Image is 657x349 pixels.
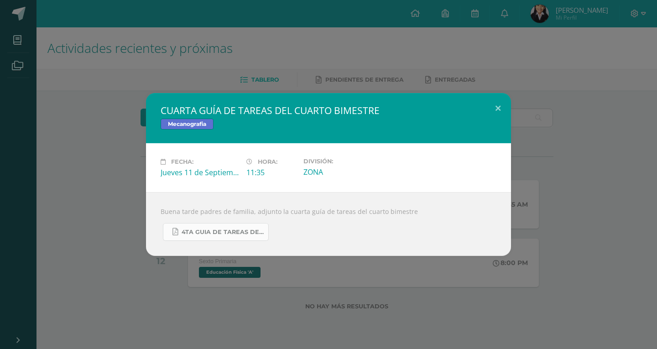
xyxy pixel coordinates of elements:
button: Close (Esc) [485,93,511,124]
span: Mecanografia [161,119,214,130]
span: Fecha: [171,158,193,165]
h2: CUARTA GUÍA DE TAREAS DEL CUARTO BIMESTRE [161,104,496,117]
div: ZONA [303,167,382,177]
div: 11:35 [246,167,296,177]
div: Jueves 11 de Septiembre [161,167,239,177]
a: 4TA GUIA DE TAREAS DEL 4TO BIMESTRE DE 6TO PRIMARIA 2025 [DATE].pdf [163,223,269,241]
div: Buena tarde padres de familia, adjunto la cuarta guía de tareas del cuarto bimestre [146,192,511,256]
span: Hora: [258,158,277,165]
label: División: [303,158,382,165]
span: 4TA GUIA DE TAREAS DEL 4TO BIMESTRE DE 6TO PRIMARIA 2025 [DATE].pdf [182,229,264,236]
